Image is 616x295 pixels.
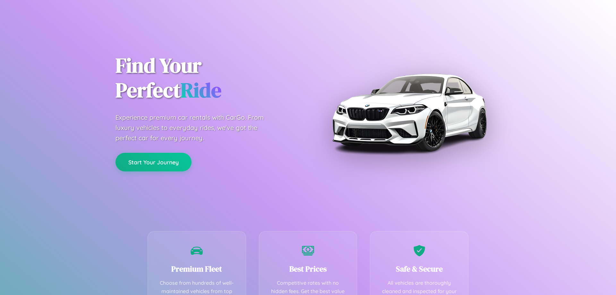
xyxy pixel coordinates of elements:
[116,112,276,143] p: Experience premium car rentals with CarGo. From luxury vehicles to everyday rides, we've got the ...
[116,53,298,103] h1: Find Your Perfect
[181,76,221,104] span: Ride
[116,153,192,171] button: Start Your Journey
[158,264,236,274] h3: Premium Fleet
[329,32,489,193] img: Premium BMW car rental vehicle
[269,264,347,274] h3: Best Prices
[380,264,458,274] h3: Safe & Secure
